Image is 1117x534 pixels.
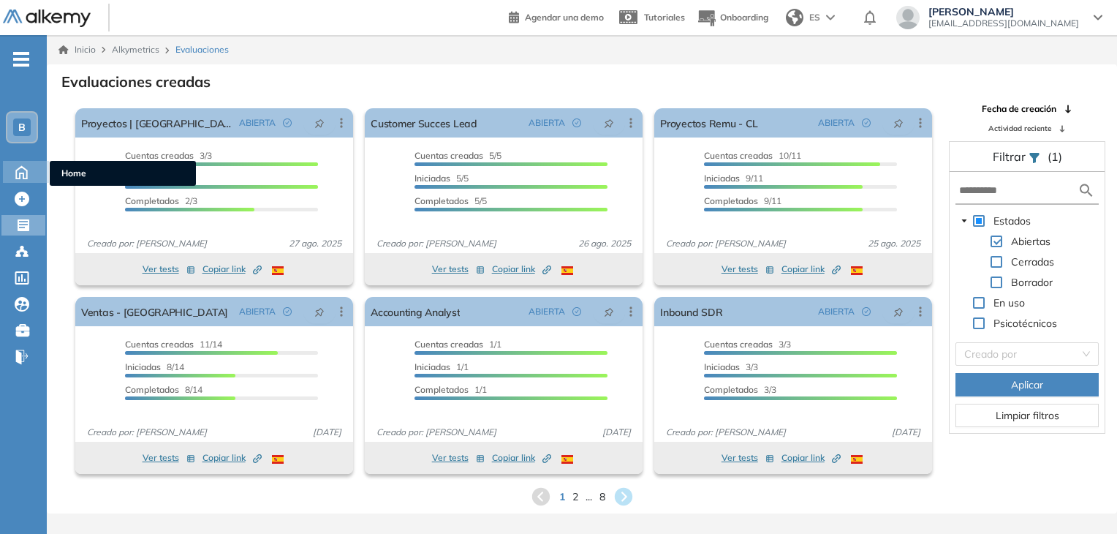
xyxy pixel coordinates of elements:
span: ABIERTA [529,116,565,129]
a: Customer Succes Lead [371,108,477,138]
a: Agendar una demo [509,7,604,25]
span: Evaluaciones [175,43,229,56]
span: Borrador [1011,276,1053,289]
span: check-circle [862,307,871,316]
h3: Evaluaciones creadas [61,73,211,91]
button: Limpiar filtros [955,404,1099,427]
span: caret-down [961,217,968,225]
button: pushpin [303,111,336,135]
button: Copiar link [492,449,551,467]
span: Creado por: [PERSON_NAME] [81,426,213,439]
span: Abiertas [1008,233,1053,250]
span: 5/5 [414,173,469,184]
span: En uso [991,294,1028,312]
i: - [13,58,29,61]
span: Cuentas creadas [704,339,773,350]
span: Iniciadas [125,361,161,372]
a: Proyectos Remu - CL [660,108,758,138]
span: ... [586,489,592,505]
span: Iniciadas [704,361,740,372]
span: 3/3 [704,384,776,395]
img: ESP [851,455,863,464]
span: Tutoriales [644,12,685,23]
span: Psicotécnicos [991,315,1060,332]
button: Onboarding [697,2,768,34]
span: check-circle [862,119,871,127]
span: pushpin [314,306,325,317]
button: pushpin [882,111,915,135]
span: Completados [414,384,469,395]
span: [PERSON_NAME] [928,6,1079,18]
span: 1 [559,489,565,505]
button: Copiar link [492,260,551,278]
span: Alkymetrics [112,44,159,55]
img: world [786,9,803,26]
span: Onboarding [720,12,768,23]
button: pushpin [303,300,336,323]
span: Psicotécnicos [993,317,1057,330]
span: 2 [572,489,578,505]
span: ABIERTA [818,305,855,318]
a: Proyectos | [GEOGRAPHIC_DATA] (Nueva) [81,108,233,138]
span: Completados [414,195,469,206]
span: 11/14 [125,339,222,350]
span: Cuentas creadas [414,339,483,350]
span: 27 ago. 2025 [283,237,347,250]
img: ESP [851,266,863,275]
span: 3/3 [704,361,758,372]
span: Copiar link [781,263,841,276]
span: Borrador [1008,274,1056,291]
span: Fecha de creación [982,102,1056,116]
span: 8/14 [125,384,202,395]
span: check-circle [283,119,292,127]
span: Estados [993,214,1031,227]
span: 1/1 [414,339,501,350]
span: pushpin [893,306,904,317]
img: Logo [3,10,91,28]
span: Cerradas [1008,253,1057,271]
span: Copiar link [202,263,262,276]
span: Creado por: [PERSON_NAME] [660,426,792,439]
img: ESP [561,455,573,464]
a: Inicio [58,43,96,56]
span: Completados [704,384,758,395]
span: ABIERTA [529,305,565,318]
span: 5/5 [414,150,501,161]
span: Cuentas creadas [414,150,483,161]
button: pushpin [882,300,915,323]
img: ESP [561,266,573,275]
span: Cuentas creadas [125,339,194,350]
span: pushpin [604,117,614,129]
button: Copiar link [781,260,841,278]
span: check-circle [283,307,292,316]
span: Completados [125,195,179,206]
span: check-circle [572,119,581,127]
button: Aplicar [955,373,1099,396]
button: Copiar link [202,449,262,467]
span: Cerradas [1011,255,1054,268]
button: pushpin [593,111,625,135]
span: Iniciadas [704,173,740,184]
span: Creado por: [PERSON_NAME] [371,237,502,250]
span: check-circle [572,307,581,316]
img: ESP [272,455,284,464]
span: Agendar una demo [525,12,604,23]
span: Limpiar filtros [996,407,1059,424]
span: [DATE] [307,426,347,439]
span: 3/3 [704,339,791,350]
span: ABIERTA [239,305,276,318]
span: Creado por: [PERSON_NAME] [660,237,792,250]
span: En uso [993,296,1025,309]
span: pushpin [604,306,614,317]
span: Copiar link [492,263,551,276]
span: 1/1 [414,361,469,372]
span: Copiar link [492,451,551,465]
span: ABIERTA [239,116,276,129]
span: [EMAIL_ADDRESS][DOMAIN_NAME] [928,18,1079,29]
span: (1) [1048,148,1062,165]
span: Completados [704,195,758,206]
a: Accounting Analyst [371,297,460,326]
span: 1/1 [414,384,487,395]
span: Cuentas creadas [125,150,194,161]
span: pushpin [314,117,325,129]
